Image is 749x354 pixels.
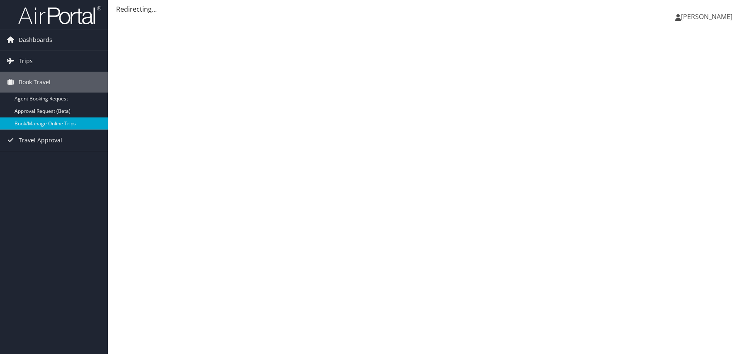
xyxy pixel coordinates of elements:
[19,130,62,151] span: Travel Approval
[19,72,51,93] span: Book Travel
[116,4,741,14] div: Redirecting...
[681,12,732,21] span: [PERSON_NAME]
[675,4,741,29] a: [PERSON_NAME]
[19,51,33,71] span: Trips
[18,5,101,25] img: airportal-logo.png
[19,29,52,50] span: Dashboards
